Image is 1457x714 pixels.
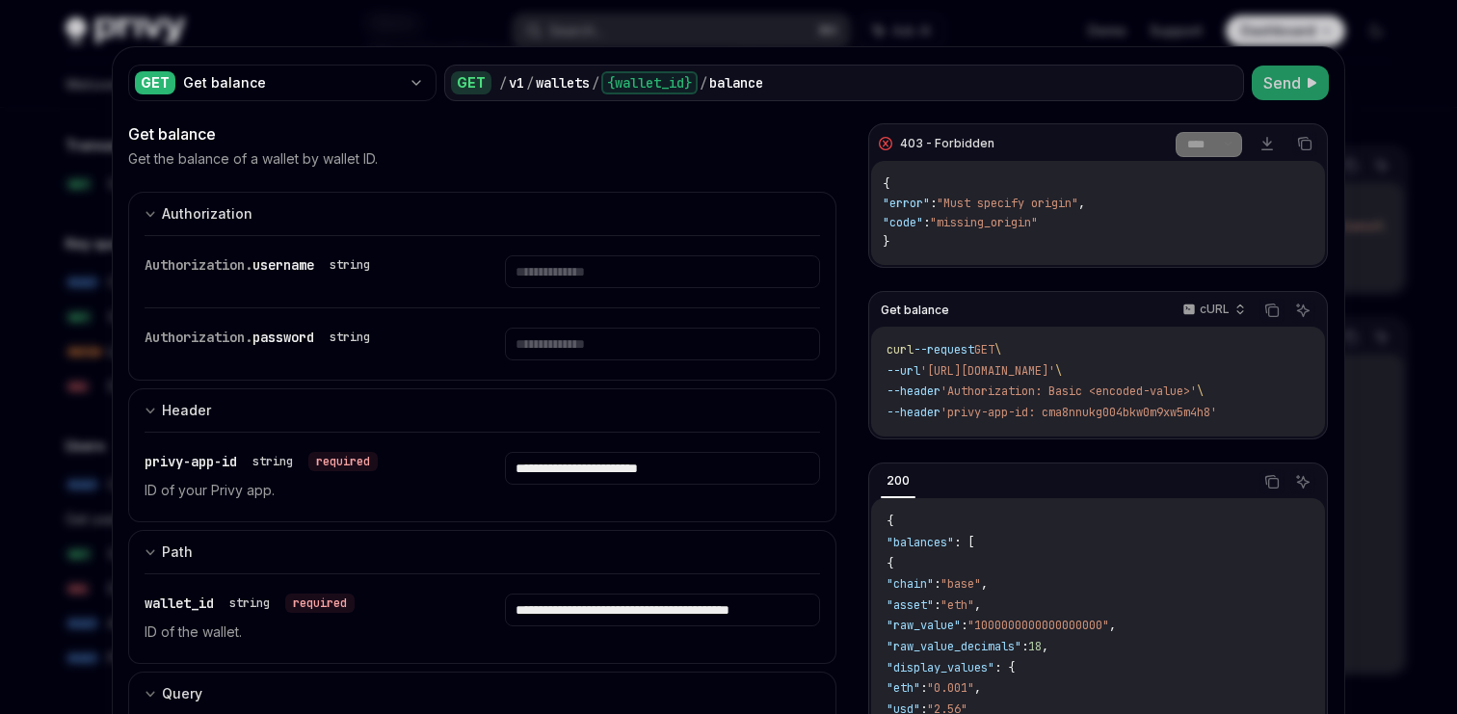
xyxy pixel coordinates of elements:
div: wallets [536,73,590,93]
div: required [285,594,355,613]
div: required [308,452,378,471]
span: "raw_value_decimals" [887,639,1021,654]
div: Get balance [128,122,836,145]
button: Send [1252,66,1329,100]
span: : [934,576,940,592]
div: / [700,73,707,93]
span: --header [887,405,940,420]
span: "balances" [887,535,954,550]
span: wallet_id [145,595,214,612]
span: , [981,576,988,592]
span: curl [887,342,914,357]
span: "0.001" [927,680,974,696]
span: , [974,597,981,613]
div: v1 [509,73,524,93]
span: : [923,215,930,230]
div: Path [162,541,193,564]
span: "missing_origin" [930,215,1038,230]
div: Authorization [162,202,252,225]
span: Send [1263,71,1301,94]
div: / [526,73,534,93]
div: GET [451,71,491,94]
div: Authorization.password [145,328,378,347]
span: { [887,556,893,571]
div: 200 [881,469,915,492]
span: "code" [883,215,923,230]
div: balance [709,73,763,93]
span: --header [887,383,940,399]
button: Ask AI [1290,469,1315,494]
button: Copy the contents from the code block [1259,298,1285,323]
span: Get balance [881,303,949,318]
span: : [920,680,927,696]
span: 18 [1028,639,1042,654]
p: cURL [1200,302,1230,317]
span: "asset" [887,597,934,613]
div: Header [162,399,211,422]
button: GETGet balance [128,63,437,103]
div: / [592,73,599,93]
span: , [1078,196,1085,211]
span: privy-app-id [145,453,237,470]
div: 403 - Forbidden [900,136,994,151]
span: "1000000000000000000" [967,618,1109,633]
span: "error" [883,196,930,211]
span: '[URL][DOMAIN_NAME]' [920,363,1055,379]
p: Get the balance of a wallet by wallet ID. [128,149,378,169]
div: string [229,595,270,611]
span: \ [1055,363,1062,379]
button: Copy the contents from the code block [1259,469,1285,494]
span: Authorization. [145,256,252,274]
div: string [330,330,370,345]
button: expand input section [128,192,836,235]
button: expand input section [128,530,836,573]
span: "Must specify origin" [937,196,1078,211]
span: "display_values" [887,660,994,675]
p: ID of your Privy app. [145,479,459,502]
span: : [961,618,967,633]
div: privy-app-id [145,452,378,471]
div: {wallet_id} [601,71,698,94]
span: \ [1197,383,1204,399]
span: "base" [940,576,981,592]
span: GET [974,342,994,357]
button: expand input section [128,388,836,432]
button: Copy the contents from the code block [1292,131,1317,156]
div: Query [162,682,202,705]
span: password [252,329,314,346]
span: , [1109,618,1116,633]
span: "eth" [887,680,920,696]
span: { [883,176,889,192]
div: Get balance [183,73,401,93]
p: ID of the wallet. [145,621,459,644]
span: 'privy-app-id: cma8nnukg004bkw0m9xw5m4h8' [940,405,1217,420]
span: : { [994,660,1015,675]
div: wallet_id [145,594,355,613]
span: --request [914,342,974,357]
div: string [252,454,293,469]
span: "chain" [887,576,934,592]
span: : [930,196,937,211]
span: : [ [954,535,974,550]
span: --url [887,363,920,379]
span: : [934,597,940,613]
span: \ [994,342,1001,357]
span: 'Authorization: Basic <encoded-value>' [940,383,1197,399]
span: Authorization. [145,329,252,346]
span: , [1042,639,1048,654]
span: : [1021,639,1028,654]
span: } [883,234,889,250]
span: { [887,514,893,529]
span: , [974,680,981,696]
button: cURL [1172,294,1254,327]
div: Authorization.username [145,255,378,275]
div: string [330,257,370,273]
span: username [252,256,314,274]
button: Ask AI [1290,298,1315,323]
div: / [499,73,507,93]
div: GET [135,71,175,94]
span: "raw_value" [887,618,961,633]
span: "eth" [940,597,974,613]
